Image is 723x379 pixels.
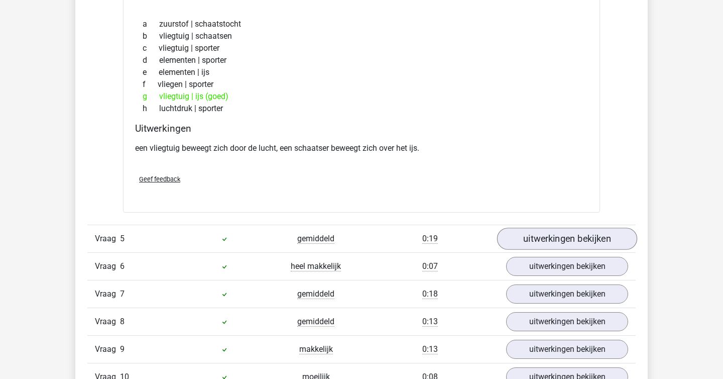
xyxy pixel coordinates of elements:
[143,78,158,90] span: f
[135,90,588,103] div: vliegtuig | ijs (goed)
[95,316,120,328] span: Vraag
[143,18,159,30] span: a
[422,317,438,327] span: 0:13
[143,66,159,78] span: e
[135,30,588,42] div: vliegtuig | schaatsen
[135,42,588,54] div: vliegtuig | sporter
[120,289,125,299] span: 7
[297,317,334,327] span: gemiddeld
[506,257,628,276] a: uitwerkingen bekijken
[143,90,159,103] span: g
[135,78,588,90] div: vliegen | sporter
[422,344,438,354] span: 0:13
[95,288,120,300] span: Vraag
[120,261,125,271] span: 6
[297,234,334,244] span: gemiddeld
[135,66,588,78] div: elementen | ijs
[139,175,180,183] span: Geef feedback
[506,285,628,304] a: uitwerkingen bekijken
[506,312,628,331] a: uitwerkingen bekijken
[135,103,588,115] div: luchtdruk | sporter
[135,142,588,154] p: een vliegtuig beweegt zich door de lucht, een schaatser beweegt zich over het ijs.
[143,54,159,66] span: d
[120,234,125,243] span: 5
[143,103,159,115] span: h
[422,289,438,299] span: 0:18
[299,344,333,354] span: makkelijk
[120,317,125,326] span: 8
[95,233,120,245] span: Vraag
[143,42,159,54] span: c
[422,234,438,244] span: 0:19
[143,30,159,42] span: b
[135,18,588,30] div: zuurstof | schaatstocht
[497,228,637,250] a: uitwerkingen bekijken
[422,261,438,271] span: 0:07
[120,344,125,354] span: 9
[291,261,341,271] span: heel makkelijk
[135,54,588,66] div: elementen | sporter
[95,343,120,355] span: Vraag
[506,340,628,359] a: uitwerkingen bekijken
[297,289,334,299] span: gemiddeld
[95,260,120,272] span: Vraag
[135,123,588,134] h4: Uitwerkingen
